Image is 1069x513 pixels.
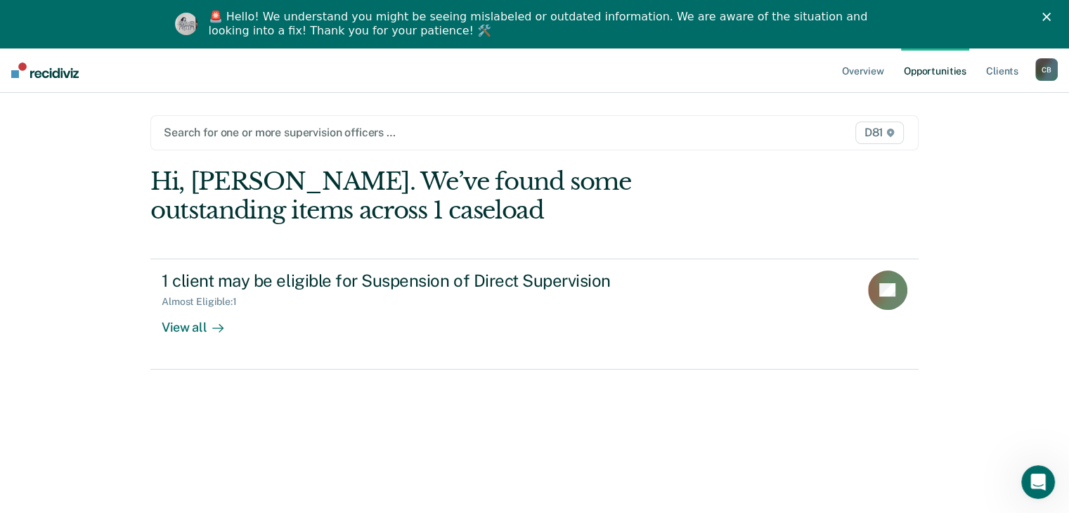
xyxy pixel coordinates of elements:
[983,48,1021,93] a: Clients
[162,296,248,308] div: Almost Eligible : 1
[162,271,655,291] div: 1 client may be eligible for Suspension of Direct Supervision
[11,63,79,78] img: Recidiviz
[1035,58,1058,81] button: CB
[150,167,765,225] div: Hi, [PERSON_NAME]. We’ve found some outstanding items across 1 caseload
[1042,13,1056,21] div: Close
[209,10,872,38] div: 🚨 Hello! We understand you might be seeing mislabeled or outdated information. We are aware of th...
[1035,58,1058,81] div: C B
[839,48,887,93] a: Overview
[1021,465,1055,499] iframe: Intercom live chat
[855,122,904,144] span: D81
[150,259,919,370] a: 1 client may be eligible for Suspension of Direct SupervisionAlmost Eligible:1View all
[175,13,197,35] img: Profile image for Kim
[162,308,240,335] div: View all
[901,48,969,93] a: Opportunities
